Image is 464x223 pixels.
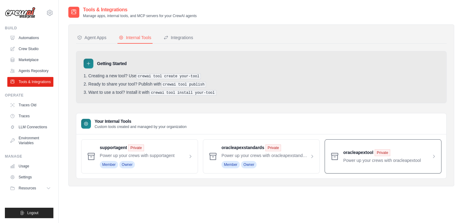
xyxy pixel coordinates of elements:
button: Logout [5,208,53,218]
div: Agent Apps [77,35,106,41]
pre: crewai tool install your-tool [149,90,216,96]
a: Usage [7,161,53,171]
a: Traces Old [7,100,53,110]
span: Resources [19,186,36,191]
button: Integrations [162,32,194,44]
a: Agents Repository [7,66,53,76]
div: Manage [5,154,53,159]
a: Crew Studio [7,44,53,54]
a: Environment Variables [7,133,53,148]
a: supportagent Private Power up your crews with supportagent Member Owner [100,144,193,168]
iframe: Chat Widget [433,194,464,223]
li: Want to use a tool? Install it with [84,90,439,96]
p: Manage apps, internal tools, and MCP servers for your CrewAI agents [83,13,197,18]
a: Traces [7,111,53,121]
button: Internal Tools [117,32,153,44]
img: Logo [5,7,35,19]
a: Tools & Integrations [7,77,53,87]
div: Integrations [164,35,193,41]
div: Build [5,26,53,31]
h3: Getting Started [97,60,127,67]
button: Agent Apps [76,32,108,44]
a: LLM Connections [7,122,53,132]
button: Resources [7,183,53,193]
a: oracleapextool Private Power up your crews with oracleapextool [343,149,436,163]
div: Operate [5,93,53,98]
h3: Your Internal Tools [95,118,187,124]
pre: crewai tool publish [161,82,206,87]
a: Marketplace [7,55,53,65]
a: oracleapexstandards Private Power up your crews with oracleapexstandards Member Owner [221,144,315,168]
span: Logout [27,210,38,215]
li: Ready to share your tool? Publish with [84,82,439,87]
p: Custom tools created and managed by your organization [95,124,187,129]
li: Creating a new tool? Use [84,73,439,79]
div: Internal Tools [119,35,151,41]
h2: Tools & Integrations [83,6,197,13]
a: Automations [7,33,53,43]
a: Settings [7,172,53,182]
pre: crewai tool create your-tool [136,74,201,79]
